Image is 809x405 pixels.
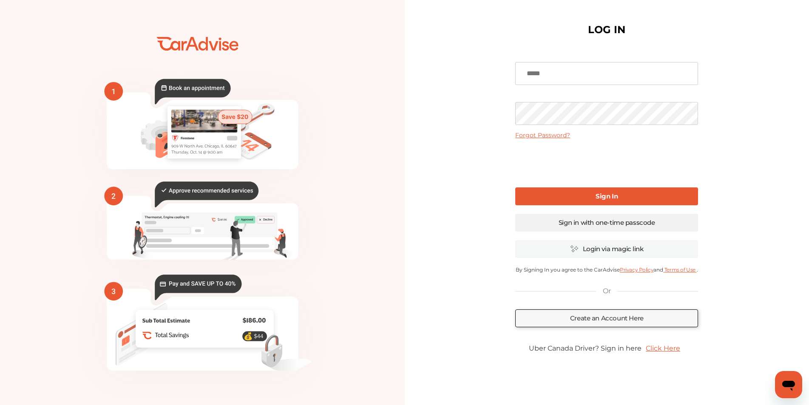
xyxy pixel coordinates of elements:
[515,187,698,205] a: Sign In
[515,240,698,258] a: Login via magic link
[642,340,684,357] a: Click Here
[570,245,579,253] img: magic_icon.32c66aac.svg
[663,266,696,273] a: Terms of Use
[515,214,698,232] a: Sign in with one-time passcode
[588,25,625,34] h1: LOG IN
[603,286,610,296] p: Or
[529,344,642,352] span: Uber Canada Driver? Sign in here
[620,266,653,273] a: Privacy Policy
[515,309,698,327] a: Create an Account Here
[542,146,671,179] iframe: reCAPTCHA
[775,371,802,398] iframe: Button to launch messaging window
[596,192,618,200] b: Sign In
[515,266,698,273] p: By Signing In you agree to the CarAdvise and .
[243,332,253,341] text: 💰
[515,131,570,139] a: Forgot Password?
